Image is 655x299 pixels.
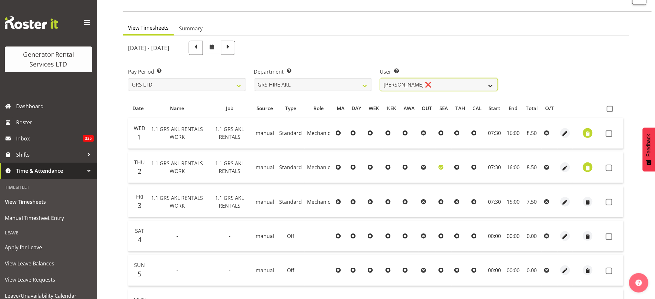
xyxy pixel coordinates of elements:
[134,262,145,269] span: Sun
[256,198,274,205] span: manual
[138,235,142,244] span: 4
[2,226,95,239] div: Leave
[128,24,169,32] span: View Timesheets
[5,213,92,223] span: Manual Timesheet Entry
[504,255,522,286] td: 00:00
[307,129,331,137] span: Mechanic
[138,269,142,278] span: 5
[504,118,522,149] td: 16:00
[151,194,203,209] span: 1.1 GRS AKL RENTALS WORK
[404,105,415,112] span: AWA
[226,105,233,112] span: Job
[352,105,362,112] span: DAY
[485,186,504,217] td: 07:30
[215,126,244,140] span: 1.1 GRS AKL RENTALS
[2,194,95,210] a: View Timesheets
[229,232,230,240] span: -
[5,197,92,207] span: View Timesheets
[646,134,652,157] span: Feedback
[83,135,94,142] span: 335
[16,166,84,176] span: Time & Attendance
[11,50,86,69] div: Generator Rental Services LTD
[380,68,498,76] label: User
[489,105,501,112] span: Start
[522,152,542,183] td: 8.50
[2,272,95,288] a: View Leave Requests
[229,267,230,274] span: -
[522,118,542,149] td: 8.50
[337,105,344,112] span: MA
[277,255,305,286] td: Off
[285,105,296,112] span: Type
[504,221,522,252] td: 00:00
[256,267,274,274] span: manual
[422,105,432,112] span: OUT
[134,125,145,132] span: Wed
[485,118,504,149] td: 07:30
[138,132,142,141] span: 1
[5,242,92,252] span: Apply for Leave
[215,160,244,175] span: 1.1 GRS AKL RENTALS
[256,129,274,137] span: manual
[215,194,244,209] span: 1.1 GRS AKL RENTALS
[2,210,95,226] a: Manual Timesheet Entry
[636,280,642,286] img: help-xxl-2.png
[128,44,169,51] h5: [DATE] - [DATE]
[128,68,246,76] label: Pay Period
[504,186,522,217] td: 15:00
[643,128,655,171] button: Feedback - Show survey
[307,198,331,205] span: Mechanic
[16,134,83,143] span: Inbox
[485,221,504,252] td: 00:00
[133,105,144,112] span: Date
[2,255,95,272] a: View Leave Balances
[5,16,58,29] img: Rosterit website logo
[314,105,324,112] span: Role
[151,126,203,140] span: 1.1 GRS AKL RENTALS WORK
[170,105,184,112] span: Name
[16,101,94,111] span: Dashboard
[277,186,305,217] td: Standard
[440,105,448,112] span: SEA
[369,105,379,112] span: WEK
[134,159,145,166] span: Thu
[254,68,372,76] label: Department
[509,105,518,112] span: End
[16,118,94,127] span: Roster
[522,221,542,252] td: 0.00
[307,164,331,171] span: Mechanic
[257,105,273,112] span: Source
[179,25,203,32] span: Summary
[485,152,504,183] td: 07:30
[277,152,305,183] td: Standard
[2,180,95,194] div: Timesheet
[256,232,274,240] span: manual
[545,105,554,112] span: O/T
[472,105,481,112] span: CAL
[485,255,504,286] td: 00:00
[2,239,95,255] a: Apply for Leave
[5,275,92,284] span: View Leave Requests
[5,259,92,268] span: View Leave Balances
[136,193,143,200] span: Fri
[522,255,542,286] td: 0.00
[138,201,142,210] span: 3
[138,167,142,176] span: 2
[176,232,178,240] span: -
[526,105,538,112] span: Total
[176,267,178,274] span: -
[16,150,84,160] span: Shifts
[151,160,203,175] span: 1.1 GRS AKL RENTALS WORK
[455,105,465,112] span: TAH
[277,118,305,149] td: Standard
[277,221,305,252] td: Off
[256,164,274,171] span: manual
[135,227,144,234] span: Sat
[504,152,522,183] td: 16:00
[522,186,542,217] td: 7.50
[386,105,396,112] span: ½EK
